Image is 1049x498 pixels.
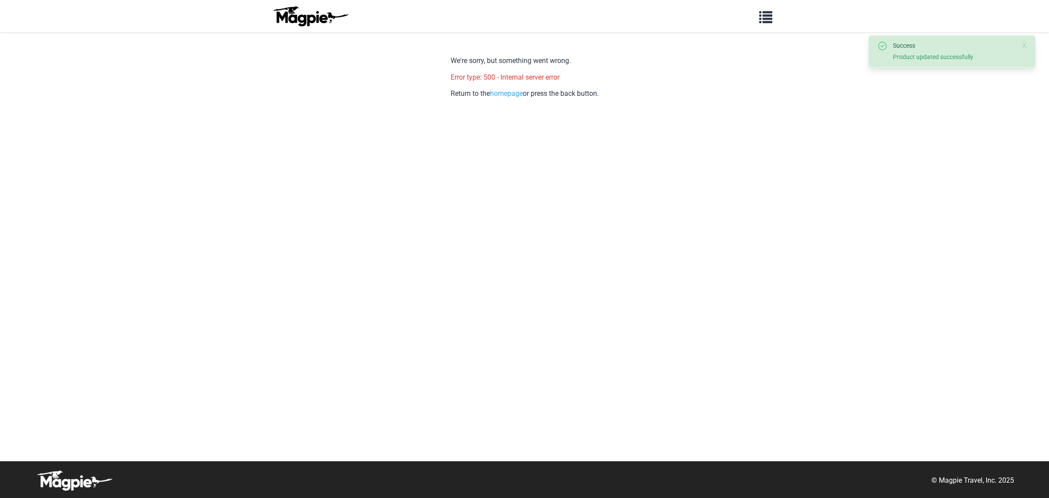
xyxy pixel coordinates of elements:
[931,475,1014,486] p: © Magpie Travel, Inc. 2025
[35,470,114,491] img: logo-white-d94fa1abed81b67a048b3d0f0ab5b955.png
[893,52,1011,62] div: Product updated successfully
[271,6,350,27] img: logo-ab69f6fb50320c5b225c76a69d11143b.png
[893,41,1011,50] div: Success
[490,89,523,98] a: homepage
[451,88,599,99] p: Return to the or press the back button.
[451,72,599,83] p: Error type: 500 - Internal server error
[451,55,599,67] p: We're sorry, but something went wrong.
[1022,41,1027,51] button: Close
